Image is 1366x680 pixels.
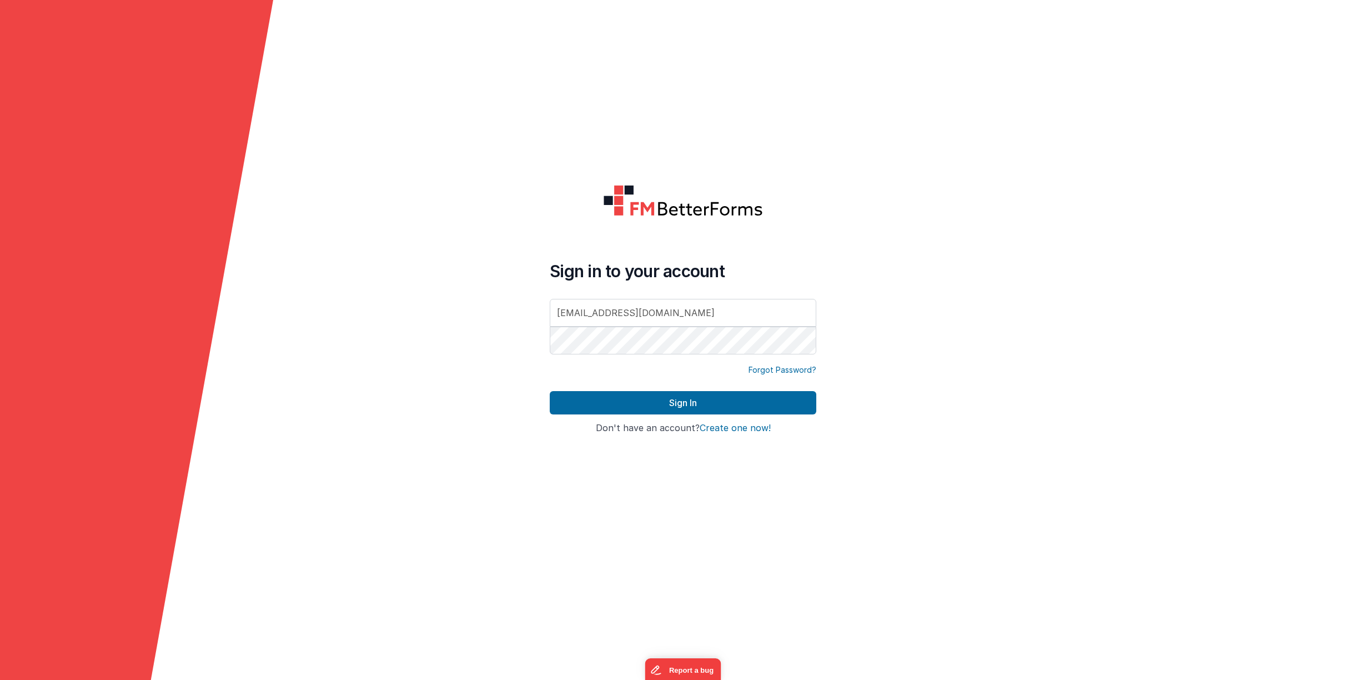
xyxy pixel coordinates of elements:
[550,299,816,327] input: Email Address
[550,423,816,433] h4: Don't have an account?
[749,364,816,376] a: Forgot Password?
[550,391,816,414] button: Sign In
[550,261,816,281] h4: Sign in to your account
[700,423,771,433] button: Create one now!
